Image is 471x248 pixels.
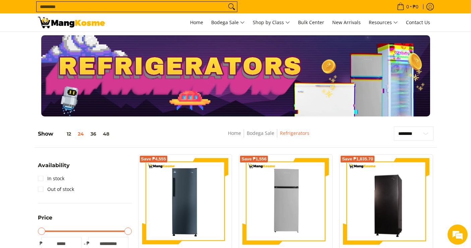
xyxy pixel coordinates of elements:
summary: Open [38,163,70,173]
a: Bodega Sale [247,130,274,136]
button: 36 [87,131,100,137]
img: Bodega Sale Refrigerator l Mang Kosme: Home Appliances Warehouse Sale [38,17,105,28]
span: • [395,3,420,10]
a: In stock [38,173,64,184]
a: Out of stock [38,184,74,195]
button: 24 [74,131,87,137]
span: Bulk Center [298,19,324,26]
h5: Show [38,131,113,137]
span: Bodega Sale [211,18,245,27]
span: ₱0 [412,4,419,9]
span: Resources [369,18,398,27]
nav: Breadcrumbs [179,129,358,144]
span: Contact Us [406,19,430,26]
img: Condura 7.0 Cu. Ft. Upright Freezer Inverter Refrigerator, CUF700MNi (Class A) [142,158,229,245]
a: Home [187,13,207,32]
span: 0 [405,4,410,9]
a: Shop by Class [249,13,293,32]
a: New Arrivals [329,13,364,32]
span: Availability [38,163,70,168]
a: Resources [365,13,401,32]
span: Save ₱1,556 [241,157,267,161]
nav: Main Menu [112,13,433,32]
a: Bodega Sale [208,13,248,32]
img: Kelvinator 7.3 Cu.Ft. Direct Cool KLC Manual Defrost Standard Refrigerator (Silver) (Class A) [242,158,329,245]
span: Save ₱4,555 [141,157,166,161]
button: 48 [100,131,113,137]
span: Save ₱1,835.70 [342,157,373,161]
span: New Arrivals [332,19,361,26]
img: Condura 7.3 Cu. Ft. Single Door - Direct Cool Inverter Refrigerator, CSD700SAi (Class A) [343,159,429,244]
span: Price [38,215,52,220]
a: Bulk Center [295,13,328,32]
a: Refrigerators [280,130,309,136]
span: ₱ [38,240,45,247]
span: Home [190,19,203,26]
a: Contact Us [403,13,433,32]
summary: Open [38,215,52,226]
button: 12 [53,131,74,137]
span: ₱ [85,240,92,247]
a: Home [228,130,241,136]
button: Search [226,2,237,12]
span: Shop by Class [253,18,290,27]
